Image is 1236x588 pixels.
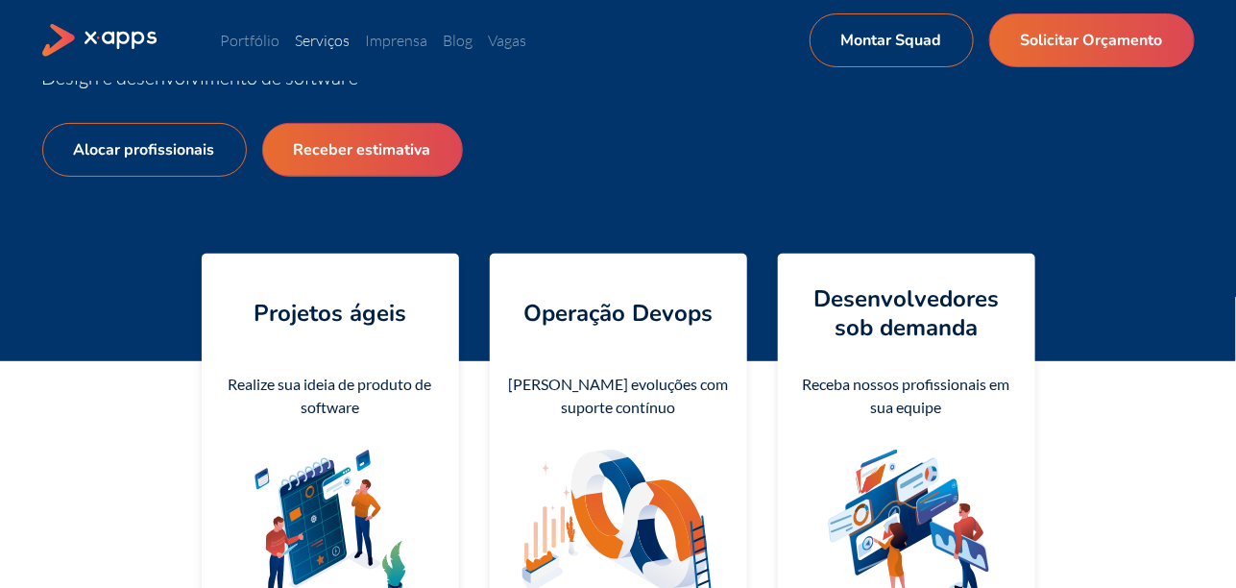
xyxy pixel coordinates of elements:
[505,373,732,419] div: [PERSON_NAME] evoluções com suporte contínuo
[262,123,463,177] a: Receber estimativa
[523,299,713,328] h4: Operação Devops
[793,284,1020,342] h4: Desenvolvedores sob demanda
[989,13,1195,67] a: Solicitar Orçamento
[366,31,428,50] a: Imprensa
[217,373,444,419] div: Realize sua ideia de produto de software
[444,31,473,50] a: Blog
[810,13,974,67] a: Montar Squad
[489,31,527,50] a: Vagas
[254,299,406,328] h4: Projetos ágeis
[793,373,1020,419] div: Receba nossos profissionais em sua equipe
[296,31,351,50] a: Serviços
[42,123,247,177] a: Alocar profissionais
[42,65,359,89] span: Design e desenvolvimento de software
[221,31,280,50] a: Portfólio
